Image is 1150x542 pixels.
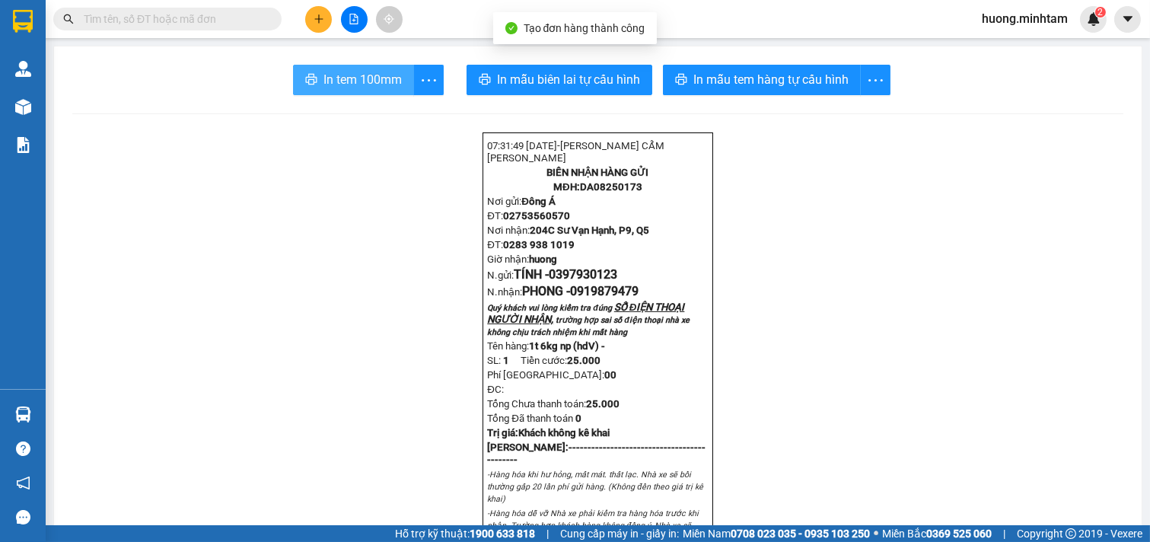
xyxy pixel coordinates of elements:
[663,65,861,95] button: printerIn mẫu tem hàng tự cấu hình
[683,525,870,542] span: Miền Nam
[861,71,890,90] span: more
[529,253,557,265] span: huong
[497,70,640,89] span: In mẫu biên lai tự cấu hình
[926,528,992,540] strong: 0369 525 060
[467,65,652,95] button: printerIn mẫu biên lai tự cấu hình
[305,6,332,33] button: plus
[546,167,648,178] strong: BIÊN NHẬN HÀNG GỬI
[1097,7,1103,18] span: 2
[570,284,639,298] span: 0919879479
[586,398,620,410] span: 25.000
[323,70,402,89] span: In tem 100mm
[341,6,368,33] button: file-add
[376,6,403,33] button: aim
[487,286,639,298] span: N.nhận:
[529,340,605,352] span: 1t 6kg np (hdV) -
[604,369,616,381] strong: 0
[860,65,890,95] button: more
[15,61,31,77] img: warehouse-icon
[503,210,570,222] span: 02753560570
[514,267,617,282] span: TÍNH -
[560,525,679,542] span: Cung cấp máy in - giấy in:
[487,301,684,325] span: SỐ ĐIỆN THOẠI NGƯỜI NHẬN,
[349,14,359,24] span: file-add
[487,442,706,465] strong: [PERSON_NAME]:--------------------------------------------
[15,137,31,153] img: solution-icon
[530,225,649,236] span: 204C Sư Vạn Hạnh, P9, Q5
[293,65,414,95] button: printerIn tem 100mm
[16,510,30,524] span: message
[1087,12,1101,26] img: icon-new-feature
[1095,7,1106,18] sup: 2
[518,427,610,438] span: Khách không kê khai
[549,267,617,282] span: 0397930123
[487,355,501,366] span: SL:
[1121,12,1135,26] span: caret-down
[305,73,317,88] span: printer
[487,315,690,337] span: trường hợp sai số điện thoại nhà xe không chịu trách nhiệm khi mất hàng
[546,525,549,542] span: |
[487,210,503,222] span: ĐT:
[16,476,30,490] span: notification
[521,196,556,207] span: Đông Á
[16,442,30,456] span: question-circle
[487,269,617,281] span: N.gửi:
[522,284,570,298] span: PHONG -
[413,65,444,95] button: more
[487,225,649,236] span: Nơi nhận:
[395,525,535,542] span: Hỗ trợ kỹ thuật:
[503,239,575,250] span: 0283 938 1019
[487,470,703,504] em: -Hàng hóa khi hư hỏng, mất mát. thất lạc. Nhà xe sẽ bồi thường gấp 20 lần phí gửi hàng. (Không đề...
[1114,6,1141,33] button: caret-down
[63,14,74,24] span: search
[487,140,664,164] span: [PERSON_NAME] CẨM [PERSON_NAME]
[487,303,612,313] span: Quý khách vui lòng kiểm tra đúng
[487,427,518,438] span: Trị giá:
[13,10,33,33] img: logo-vxr
[15,99,31,115] img: warehouse-icon
[487,369,616,381] span: Phí [GEOGRAPHIC_DATA]:
[675,73,687,88] span: printer
[414,71,443,90] span: more
[487,413,573,424] span: Tổng Đã thanh toán
[1003,525,1005,542] span: |
[479,73,491,88] span: printer
[487,340,605,352] span: Tên hàng:
[487,384,504,395] span: ĐC:
[314,14,324,24] span: plus
[553,181,642,193] strong: MĐH:
[15,406,31,422] img: warehouse-icon
[567,355,600,366] span: 25.000
[487,253,557,265] span: Giờ nhận:
[470,528,535,540] strong: 1900 633 818
[521,355,600,366] span: Tiền cước:
[882,525,992,542] span: Miền Bắc
[505,22,518,34] span: check-circle
[693,70,849,89] span: In mẫu tem hàng tự cấu hình
[384,14,394,24] span: aim
[580,181,642,193] span: DA08250173
[503,355,509,366] span: 1
[84,11,263,27] input: Tìm tên, số ĐT hoặc mã đơn
[487,239,503,250] span: ĐT:
[610,369,616,381] span: 0
[1066,528,1076,539] span: copyright
[487,196,556,207] span: Nơi gửi:
[731,528,870,540] strong: 0708 023 035 - 0935 103 250
[487,398,620,410] span: Tổng Chưa thanh toán:
[524,22,645,34] span: Tạo đơn hàng thành công
[874,531,878,537] span: ⚪️
[575,413,581,424] span: 0
[970,9,1080,28] span: huong.minhtam
[487,140,664,164] span: 07:31:49 [DATE]-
